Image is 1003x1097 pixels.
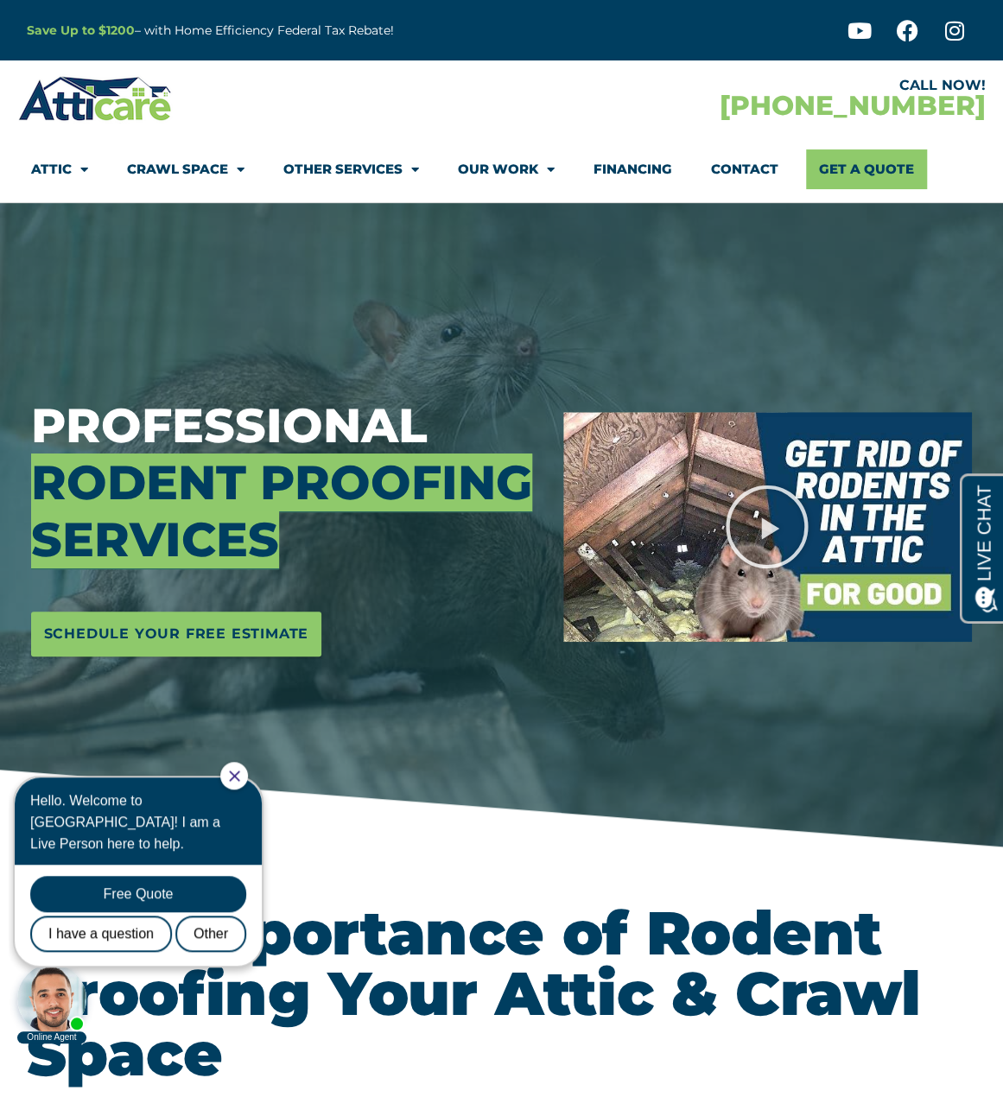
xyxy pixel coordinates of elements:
[458,149,555,189] a: Our Work
[127,149,244,189] a: Crawl Space
[31,453,532,568] span: Rodent Proofing Services
[711,149,778,189] a: Contact
[806,149,927,189] a: Get A Quote
[502,79,986,92] div: CALL NOW!
[27,903,977,1084] h2: The Importance of Rodent Proofing Your Attic & Crawl Space
[31,397,537,568] h3: Professional
[283,149,419,189] a: Other Services
[27,22,135,38] a: Save Up to $1200
[9,760,285,1045] iframe: Chat Invitation
[31,149,973,189] nav: Menu
[27,21,587,41] p: – with Home Efficiency Federal Tax Rebate!
[31,612,322,656] a: Schedule Your Free Estimate
[44,620,309,648] span: Schedule Your Free Estimate
[594,149,672,189] a: Financing
[42,14,139,35] span: Opens a chat window
[31,149,88,189] a: Attic
[724,484,810,570] div: Play Video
